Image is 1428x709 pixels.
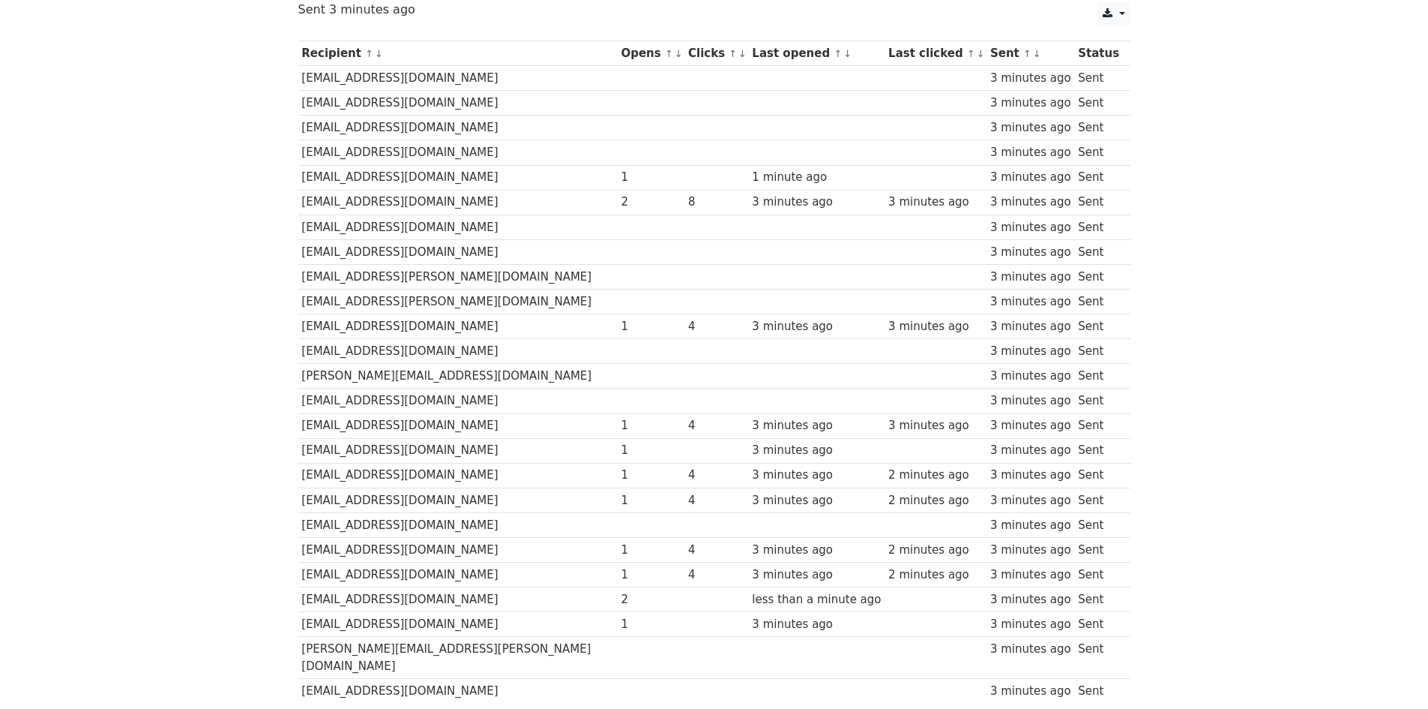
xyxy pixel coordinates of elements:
[688,417,745,434] div: 4
[990,492,1071,509] div: 3 minutes ago
[688,467,745,484] div: 4
[1074,239,1122,264] td: Sent
[1074,587,1122,612] td: Sent
[688,542,745,559] div: 4
[1074,165,1122,190] td: Sent
[752,169,881,186] div: 1 minute ago
[990,542,1071,559] div: 3 minutes ago
[298,140,618,165] td: [EMAIL_ADDRESS][DOMAIN_NAME]
[729,48,737,59] a: ↑
[298,364,618,389] td: [PERSON_NAME][EMAIL_ADDRESS][DOMAIN_NAME]
[990,343,1071,360] div: 3 minutes ago
[967,48,975,59] a: ↑
[888,467,983,484] div: 2 minutes ago
[990,219,1071,236] div: 3 minutes ago
[752,194,881,211] div: 3 minutes ago
[1074,463,1122,488] td: Sent
[1074,264,1122,289] td: Sent
[990,119,1071,137] div: 3 minutes ago
[752,591,881,608] div: less than a minute ago
[1074,314,1122,339] td: Sent
[621,169,681,186] div: 1
[752,318,881,335] div: 3 minutes ago
[752,542,881,559] div: 3 minutes ago
[298,512,618,537] td: [EMAIL_ADDRESS][DOMAIN_NAME]
[621,566,681,584] div: 1
[990,318,1071,335] div: 3 minutes ago
[298,612,618,637] td: [EMAIL_ADDRESS][DOMAIN_NAME]
[621,442,681,459] div: 1
[298,438,618,463] td: [EMAIL_ADDRESS][DOMAIN_NAME]
[990,683,1071,700] div: 3 minutes ago
[298,165,618,190] td: [EMAIL_ADDRESS][DOMAIN_NAME]
[834,48,842,59] a: ↑
[621,194,681,211] div: 2
[752,417,881,434] div: 3 minutes ago
[298,2,1130,17] p: Sent 3 minutes ago
[888,318,983,335] div: 3 minutes ago
[298,190,618,215] td: [EMAIL_ADDRESS][DOMAIN_NAME]
[1074,215,1122,239] td: Sent
[365,48,373,59] a: ↑
[1074,612,1122,637] td: Sent
[752,566,881,584] div: 3 minutes ago
[990,442,1071,459] div: 3 minutes ago
[1074,91,1122,116] td: Sent
[684,41,748,66] th: Clicks
[749,41,885,66] th: Last opened
[688,492,745,509] div: 4
[298,239,618,264] td: [EMAIL_ADDRESS][DOMAIN_NAME]
[688,318,745,335] div: 4
[990,517,1071,534] div: 3 minutes ago
[298,563,618,587] td: [EMAIL_ADDRESS][DOMAIN_NAME]
[298,537,618,562] td: [EMAIL_ADDRESS][DOMAIN_NAME]
[1353,637,1428,709] div: 聊天小工具
[621,616,681,633] div: 1
[752,467,881,484] div: 3 minutes ago
[1074,438,1122,463] td: Sent
[990,566,1071,584] div: 3 minutes ago
[990,269,1071,286] div: 3 minutes ago
[298,91,618,116] td: [EMAIL_ADDRESS][DOMAIN_NAME]
[990,616,1071,633] div: 3 minutes ago
[990,392,1071,410] div: 3 minutes ago
[1074,364,1122,389] td: Sent
[618,41,685,66] th: Opens
[843,48,852,59] a: ↓
[990,368,1071,385] div: 3 minutes ago
[986,41,1074,66] th: Sent
[1074,678,1122,703] td: Sent
[1033,48,1041,59] a: ↓
[1074,637,1122,679] td: Sent
[990,169,1071,186] div: 3 minutes ago
[621,318,681,335] div: 1
[1074,413,1122,438] td: Sent
[665,48,673,59] a: ↑
[675,48,683,59] a: ↓
[990,194,1071,211] div: 3 minutes ago
[1074,389,1122,413] td: Sent
[1074,140,1122,165] td: Sent
[298,463,618,488] td: [EMAIL_ADDRESS][DOMAIN_NAME]
[298,41,618,66] th: Recipient
[990,417,1071,434] div: 3 minutes ago
[621,417,681,434] div: 1
[298,587,618,612] td: [EMAIL_ADDRESS][DOMAIN_NAME]
[1074,190,1122,215] td: Sent
[1074,488,1122,512] td: Sent
[298,339,618,364] td: [EMAIL_ADDRESS][DOMAIN_NAME]
[1023,48,1031,59] a: ↑
[888,542,983,559] div: 2 minutes ago
[752,616,881,633] div: 3 minutes ago
[1074,512,1122,537] td: Sent
[888,492,983,509] div: 2 minutes ago
[621,591,681,608] div: 2
[888,417,983,434] div: 3 minutes ago
[990,144,1071,161] div: 3 minutes ago
[888,566,983,584] div: 2 minutes ago
[990,641,1071,658] div: 3 minutes ago
[298,488,618,512] td: [EMAIL_ADDRESS][DOMAIN_NAME]
[298,314,618,339] td: [EMAIL_ADDRESS][DOMAIN_NAME]
[1353,637,1428,709] iframe: Chat Widget
[990,70,1071,87] div: 3 minutes ago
